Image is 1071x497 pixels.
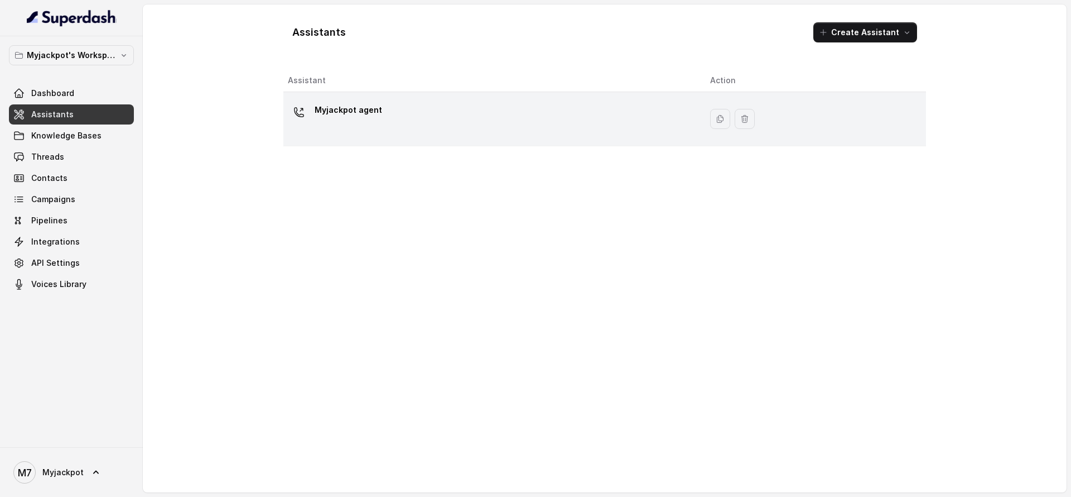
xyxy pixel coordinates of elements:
a: Dashboard [9,83,134,103]
span: API Settings [31,257,80,269]
span: Dashboard [31,88,74,99]
a: Integrations [9,232,134,252]
span: Contacts [31,173,67,184]
text: M7 [18,467,32,479]
span: Campaigns [31,194,75,205]
button: Myjackpot's Workspace [9,45,134,65]
p: Myjackpot agent [315,101,382,119]
a: Pipelines [9,211,134,231]
a: Knowledge Bases [9,126,134,146]
a: Myjackpot [9,457,134,488]
a: Voices Library [9,274,134,294]
th: Assistant [283,69,701,92]
a: Threads [9,147,134,167]
h1: Assistants [292,23,346,41]
span: Integrations [31,236,80,247]
th: Action [701,69,926,92]
a: API Settings [9,253,134,273]
span: Threads [31,151,64,163]
span: Knowledge Bases [31,130,102,141]
button: Create Assistant [813,22,917,42]
img: light.svg [27,9,117,27]
span: Pipelines [31,215,67,226]
span: Assistants [31,109,74,120]
a: Assistants [9,104,134,125]
a: Campaigns [9,189,134,209]
span: Voices Library [31,279,86,290]
p: Myjackpot's Workspace [27,49,116,62]
a: Contacts [9,168,134,188]
span: Myjackpot [42,467,84,478]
